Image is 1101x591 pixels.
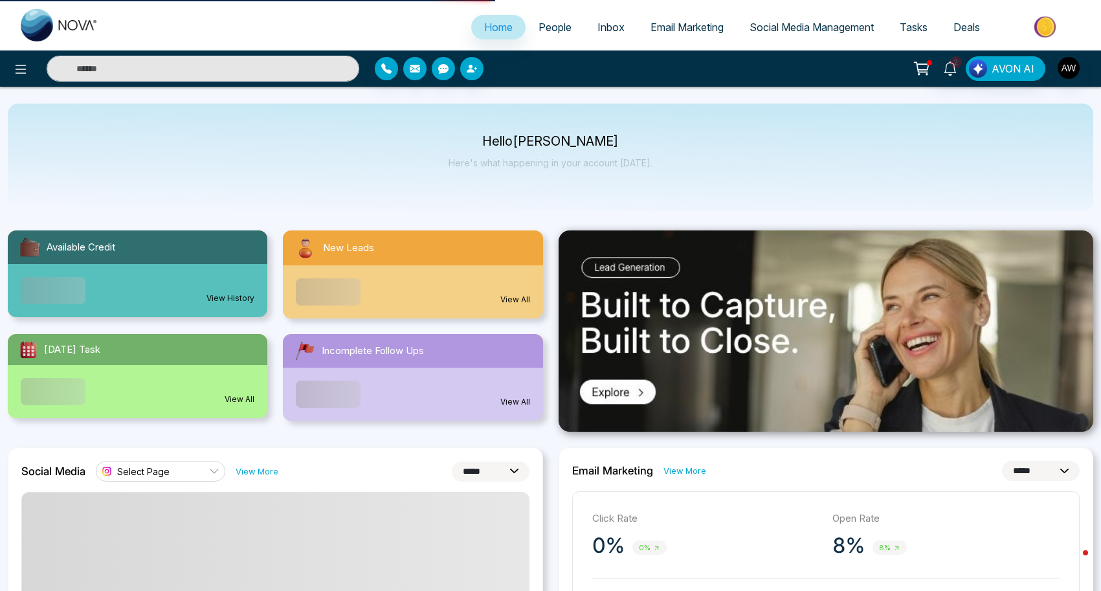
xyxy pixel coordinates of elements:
[539,21,572,34] span: People
[663,465,706,477] a: View More
[47,240,115,255] span: Available Credit
[471,15,526,39] a: Home
[737,15,887,39] a: Social Media Management
[873,541,907,555] span: 8%
[117,465,170,478] span: Select Page
[293,236,318,260] img: newLeads.svg
[21,9,98,41] img: Nova CRM Logo
[1058,57,1080,79] img: User Avatar
[750,21,874,34] span: Social Media Management
[18,339,39,360] img: todayTask.svg
[322,344,424,359] span: Incomplete Follow Ups
[940,15,993,39] a: Deals
[592,511,819,526] p: Click Rate
[887,15,940,39] a: Tasks
[236,465,278,478] a: View More
[832,511,1060,526] p: Open Rate
[832,533,865,559] p: 8%
[992,61,1034,76] span: AVON AI
[559,230,1094,432] img: .
[935,56,966,79] a: 2
[100,465,113,478] img: instagram
[950,56,962,68] span: 2
[21,465,85,478] h2: Social Media
[484,21,513,34] span: Home
[572,464,653,477] h2: Email Marketing
[526,15,584,39] a: People
[597,21,625,34] span: Inbox
[449,136,652,147] p: Hello [PERSON_NAME]
[18,236,41,259] img: availableCredit.svg
[44,342,100,357] span: [DATE] Task
[449,157,652,168] p: Here's what happening in your account [DATE].
[1057,547,1088,578] iframe: Intercom live chat
[500,294,530,306] a: View All
[275,334,550,421] a: Incomplete Follow UpsView All
[293,339,317,362] img: followUps.svg
[275,230,550,318] a: New LeadsView All
[953,21,980,34] span: Deals
[500,396,530,408] a: View All
[323,241,374,256] span: New Leads
[969,60,987,78] img: Lead Flow
[584,15,638,39] a: Inbox
[225,394,254,405] a: View All
[592,533,625,559] p: 0%
[638,15,737,39] a: Email Marketing
[206,293,254,304] a: View History
[900,21,928,34] span: Tasks
[999,12,1093,41] img: Market-place.gif
[966,56,1045,81] button: AVON AI
[632,541,667,555] span: 0%
[651,21,724,34] span: Email Marketing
